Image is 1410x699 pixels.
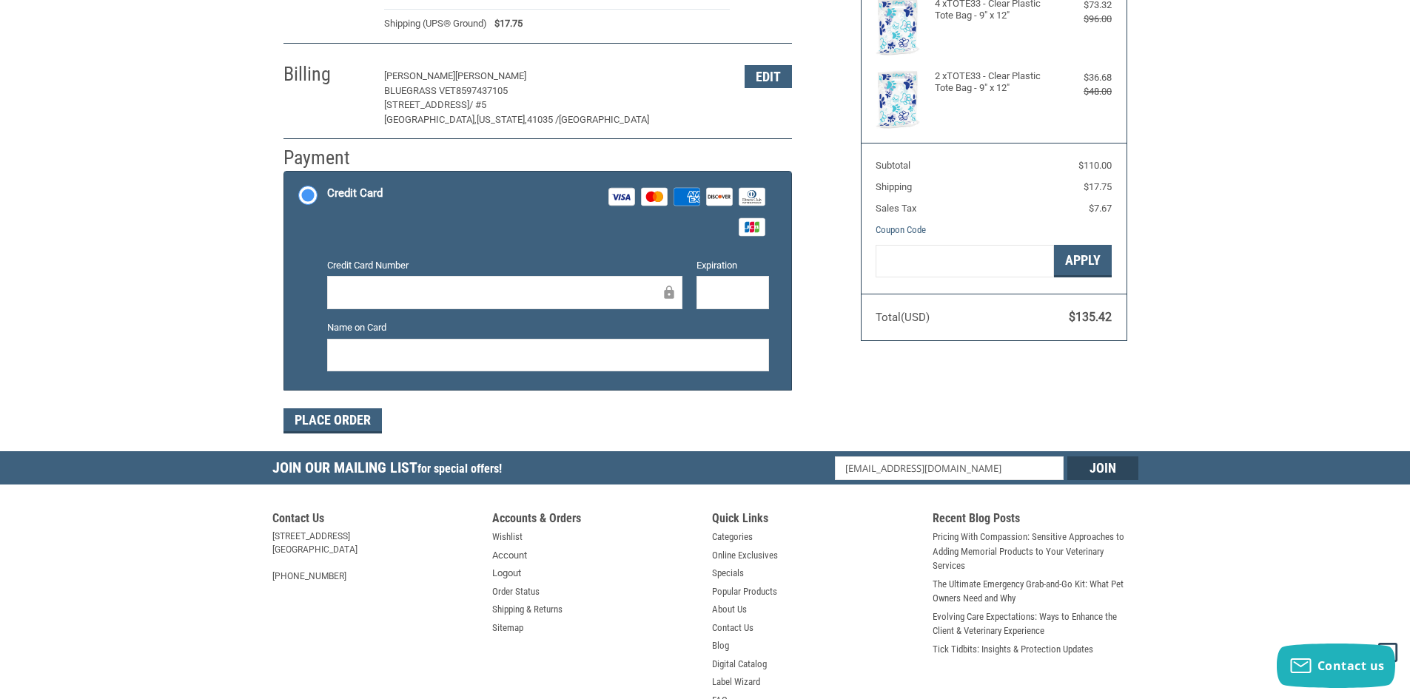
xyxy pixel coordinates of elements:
[712,584,777,599] a: Popular Products
[1069,310,1112,324] span: $135.42
[469,99,486,110] span: / #5
[712,657,767,672] a: Digital Catalog
[456,85,508,96] span: 8597437105
[712,621,753,635] a: Contact Us
[492,548,527,563] a: Account
[712,566,744,581] a: Specials
[384,16,487,31] span: Shipping (UPS® Ground)
[876,245,1054,278] input: Gift Certificate or Coupon Code
[492,602,563,617] a: Shipping & Returns
[712,511,918,530] h5: Quick Links
[283,408,382,433] button: Place Order
[1067,456,1138,480] input: Join
[712,548,778,563] a: Online Exclusives
[384,114,477,125] span: [GEOGRAPHIC_DATA],
[559,114,649,125] span: [GEOGRAPHIC_DATA]
[272,511,478,530] h5: Contact Us
[1084,181,1112,192] span: $17.75
[455,70,526,81] span: [PERSON_NAME]
[283,62,370,87] h2: Billing
[384,70,455,81] span: [PERSON_NAME]
[384,99,469,110] span: [STREET_ADDRESS]
[327,258,682,273] label: Credit Card Number
[1277,644,1395,688] button: Contact us
[876,224,926,235] a: Coupon Code
[935,70,1050,95] h4: 2 x TOTE33 - Clear Plastic Tote Bag - 9" x 12"
[876,160,910,171] span: Subtotal
[933,530,1138,573] a: Pricing With Compassion: Sensitive Approaches to Adding Memorial Products to Your Veterinary Serv...
[492,511,698,530] h5: Accounts & Orders
[477,114,527,125] span: [US_STATE],
[1078,160,1112,171] span: $110.00
[876,311,930,324] span: Total (USD)
[876,203,916,214] span: Sales Tax
[327,320,769,335] label: Name on Card
[272,451,509,489] h5: Join Our Mailing List
[745,65,792,88] button: Edit
[272,530,478,583] address: [STREET_ADDRESS] [GEOGRAPHIC_DATA] [PHONE_NUMBER]
[487,16,523,31] span: $17.75
[712,530,753,544] a: Categories
[712,602,747,617] a: About Us
[492,621,523,635] a: Sitemap
[712,675,760,689] a: Label Wizard
[327,181,383,206] div: Credit Card
[712,638,729,653] a: Blog
[876,181,912,192] span: Shipping
[933,609,1138,638] a: Evolving Care Expectations: Ways to Enhance the Client & Veterinary Experience
[283,146,370,170] h2: Payment
[492,584,540,599] a: Order Status
[1054,245,1112,278] button: Apply
[417,462,502,476] span: for special offers!
[1053,12,1112,27] div: $96.00
[1053,84,1112,99] div: $48.00
[384,85,456,96] span: Bluegrass Vet
[933,511,1138,530] h5: Recent Blog Posts
[527,114,559,125] span: 41035 /
[1089,203,1112,214] span: $7.67
[1053,70,1112,85] div: $36.68
[492,530,523,544] a: Wishlist
[696,258,769,273] label: Expiration
[492,566,521,581] a: Logout
[835,456,1064,480] input: Email
[1317,658,1385,674] span: Contact us
[933,642,1093,657] a: Tick Tidbits: Insights & Protection Updates
[933,577,1138,606] a: The Ultimate Emergency Grab-and-Go Kit: What Pet Owners Need and Why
